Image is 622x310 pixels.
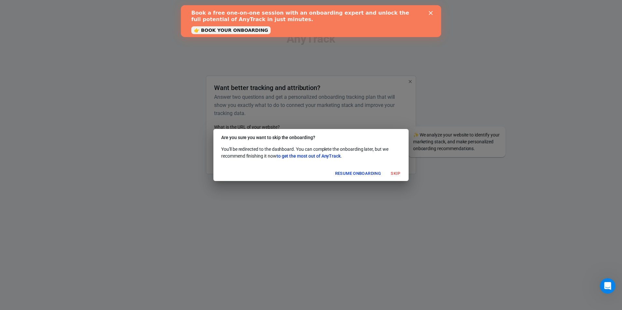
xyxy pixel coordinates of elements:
button: Skip [385,169,406,179]
div: Close [248,6,254,10]
iframe: Intercom live chat [600,278,615,294]
iframe: Intercom live chat banner [181,5,441,37]
h2: Are you sure you want to skip the onboarding? [213,129,409,146]
p: You'll be redirected to the dashboard. You can complete the onboarding later, but we recommend fi... [221,146,401,160]
span: to get the most out of AnyTrack [277,153,341,159]
button: Resume onboarding [333,169,383,179]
